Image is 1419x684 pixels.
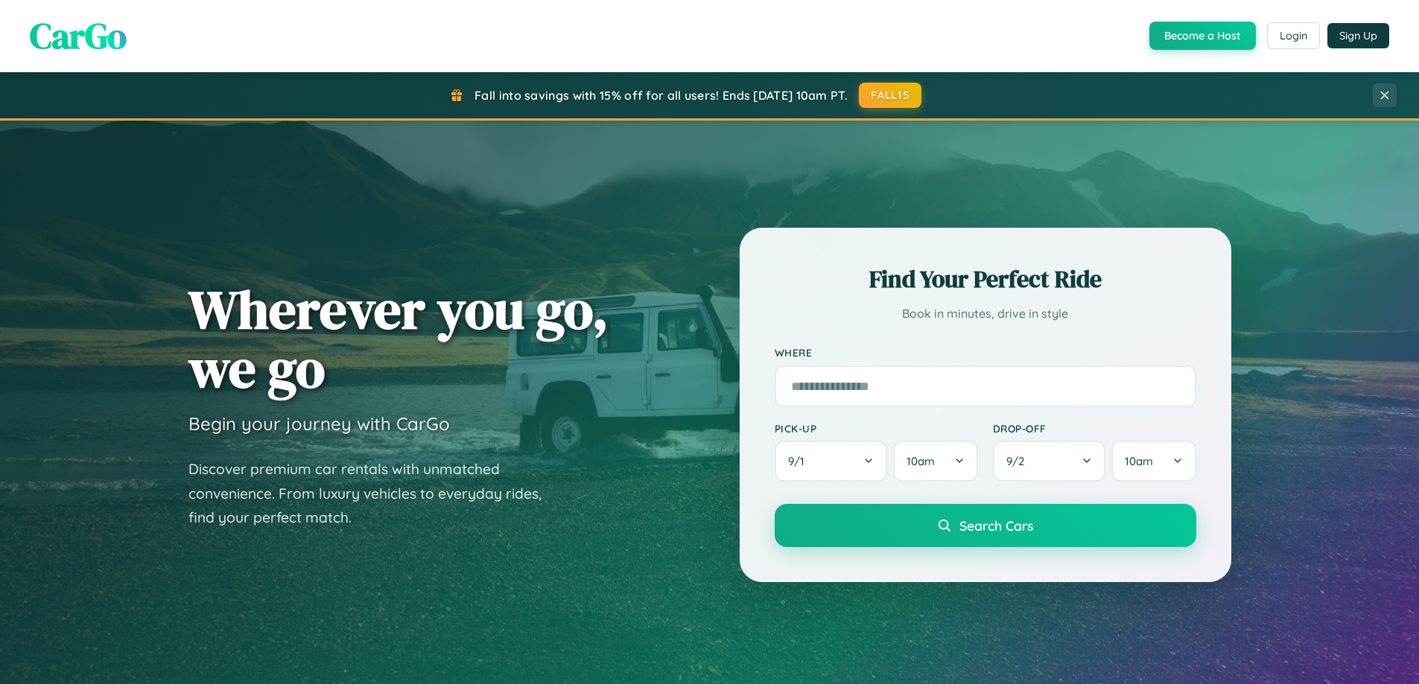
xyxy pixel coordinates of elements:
[788,454,812,468] span: 9 / 1
[993,422,1196,435] label: Drop-off
[959,517,1033,534] span: Search Cars
[907,454,935,468] span: 10am
[893,441,977,482] button: 10am
[775,303,1196,325] p: Book in minutes, drive in style
[775,263,1196,295] h2: Find Your Perfect Ride
[1267,22,1320,49] button: Login
[1006,454,1032,468] span: 9 / 2
[775,504,1196,547] button: Search Cars
[859,83,921,108] button: FALL15
[474,88,848,103] span: Fall into savings with 15% off for all users! Ends [DATE] 10am PT.
[775,347,1196,359] label: Where
[188,280,609,397] h1: Wherever you go, we go
[188,457,561,530] p: Discover premium car rentals with unmatched convenience. From luxury vehicles to everyday rides, ...
[1327,23,1389,48] button: Sign Up
[993,441,1106,482] button: 9/2
[775,441,888,482] button: 9/1
[188,412,450,435] h3: Begin your journey with CarGo
[30,11,127,60] span: CarGo
[1111,441,1196,482] button: 10am
[1149,22,1256,50] button: Become a Host
[1125,454,1153,468] span: 10am
[775,422,978,435] label: Pick-up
